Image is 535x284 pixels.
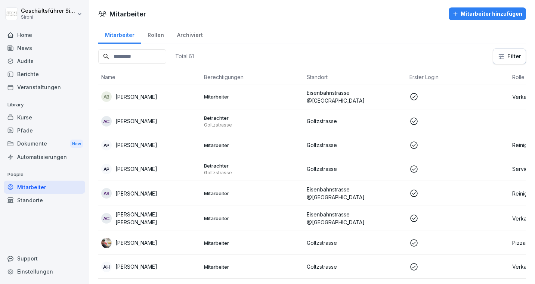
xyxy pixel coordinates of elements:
a: Audits [4,54,85,68]
p: Betrachter [204,115,301,121]
img: kxeqd14vvy90yrv0469cg1jb.png [101,238,112,248]
p: Goltzstrasse [307,263,403,271]
p: Mitarbeiter [204,240,301,246]
div: AH [101,262,112,272]
div: AC [101,213,112,224]
p: [PERSON_NAME] [115,239,157,247]
p: Goltzstrasse [307,239,403,247]
p: People [4,169,85,181]
p: Mitarbeiter [204,215,301,222]
p: Sironi [21,15,75,20]
p: [PERSON_NAME] [115,141,157,149]
p: Geschäftsführer Sironi [21,8,75,14]
a: News [4,41,85,54]
div: AB [101,91,112,102]
th: Name [98,70,201,84]
a: Home [4,28,85,41]
p: Mitarbeiter [204,142,301,149]
a: Mitarbeiter [4,181,85,194]
div: Filter [498,53,521,60]
p: Eisenbahnstrasse @[GEOGRAPHIC_DATA] [307,185,403,201]
a: DokumenteNew [4,137,85,151]
p: Mitarbeiter [204,263,301,270]
a: Rollen [141,25,170,44]
p: Goltzstrasse [307,141,403,149]
div: New [70,140,83,148]
p: [PERSON_NAME] [115,190,157,197]
a: Kurse [4,111,85,124]
div: Dokumente [4,137,85,151]
th: Erster Login [406,70,509,84]
a: Archiviert [170,25,209,44]
p: [PERSON_NAME] [115,117,157,125]
h1: Mitarbeiter [109,9,146,19]
button: Filter [493,49,526,64]
a: Berichte [4,68,85,81]
p: Goltzstrasse [204,122,301,128]
button: Mitarbeiter hinzufügen [449,7,526,20]
p: Eisenbahnstrasse @[GEOGRAPHIC_DATA] [307,89,403,104]
div: AS [101,188,112,199]
p: Goltzstrasse [307,165,403,173]
div: AC [101,116,112,127]
a: Einstellungen [4,265,85,278]
p: Mitarbeiter [204,190,301,197]
a: Mitarbeiter [98,25,141,44]
div: AP [101,164,112,174]
p: [PERSON_NAME] [115,165,157,173]
div: Support [4,252,85,265]
a: Veranstaltungen [4,81,85,94]
div: AP [101,140,112,150]
th: Standort [304,70,406,84]
a: Standorte [4,194,85,207]
p: Eisenbahnstrasse @[GEOGRAPHIC_DATA] [307,210,403,226]
p: [PERSON_NAME] [PERSON_NAME] [115,210,198,226]
div: Mitarbeiter hinzufügen [452,10,522,18]
a: Automatisierungen [4,150,85,163]
p: Mitarbeiter [204,93,301,100]
p: Total: 61 [175,53,194,60]
p: Betrachter [204,162,301,169]
th: Berechtigungen [201,70,304,84]
p: [PERSON_NAME] [115,93,157,101]
p: Goltzstrasse [307,117,403,125]
p: Library [4,99,85,111]
p: Goltzstrasse [204,170,301,176]
a: Pfade [4,124,85,137]
p: [PERSON_NAME] [115,263,157,271]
